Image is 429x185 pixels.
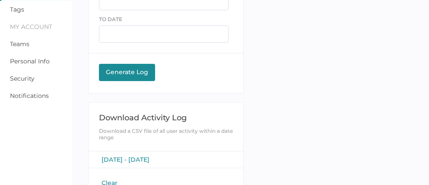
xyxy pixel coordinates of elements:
[103,68,151,76] div: Generate Log
[10,40,29,48] a: Teams
[10,92,49,100] a: Notifications
[99,113,233,122] div: Download Activity Log
[102,156,149,163] span: [DATE] - [DATE]
[99,16,122,22] span: TO DATE
[10,75,35,82] a: Security
[10,57,50,65] a: Personal Info
[99,128,233,141] div: Download a CSV file of all user activity within a date range
[99,64,155,81] button: Generate Log
[10,6,24,13] a: Tags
